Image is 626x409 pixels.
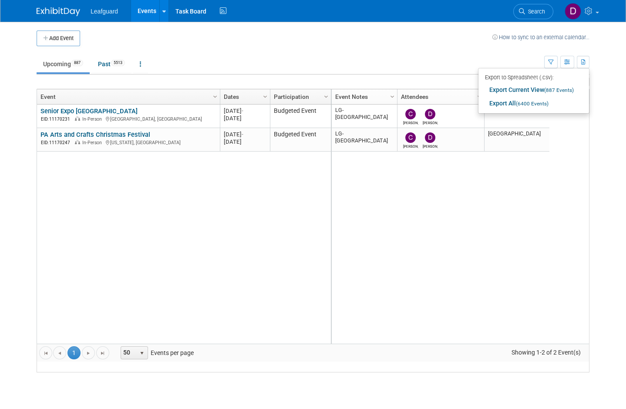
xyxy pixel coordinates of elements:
[485,84,582,96] a: Export Current View(887 Events)
[37,7,80,16] img: ExhibitDay
[565,3,581,20] img: David Krajnak
[513,4,553,19] a: Search
[544,87,574,93] span: (887 Events)
[516,101,549,107] span: (6400 Events)
[91,8,118,15] span: Leafguard
[525,8,545,15] span: Search
[485,71,582,82] div: Export to Spreadsheet (.csv):
[485,97,582,109] a: Export All(6400 Events)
